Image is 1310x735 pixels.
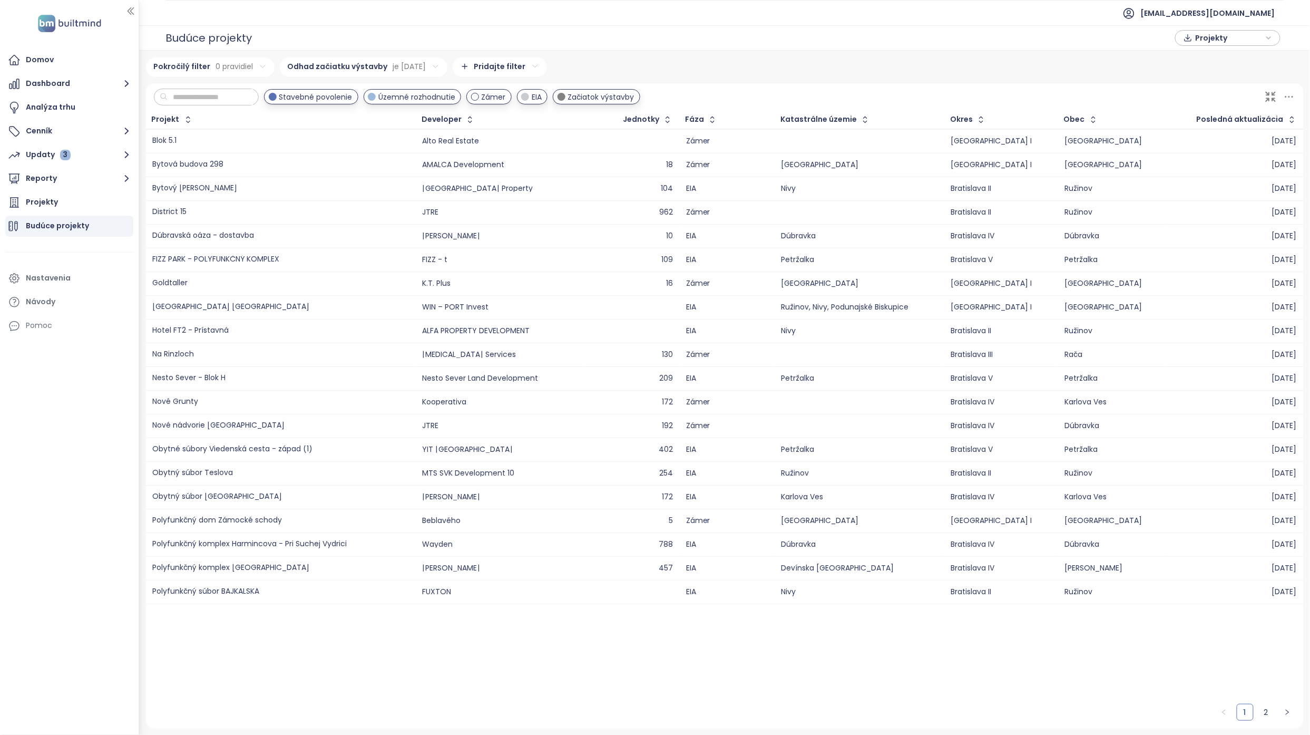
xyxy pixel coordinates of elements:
[422,161,504,168] div: AMALCA Development
[152,232,254,240] div: Dúbravská oáza - dostavba
[1065,233,1161,239] div: Dúbravka
[1237,704,1254,721] li: 1
[422,446,513,453] div: YIT [GEOGRAPHIC_DATA]
[1174,351,1297,358] div: [DATE]
[951,351,1052,358] div: Bratislava III
[1197,116,1284,123] div: Posledná aktualizácia
[781,375,938,382] div: Petržalka
[26,272,71,285] div: Nastavenia
[1064,116,1085,123] div: Obec
[951,588,1052,595] div: Bratislava II
[1065,327,1161,334] div: Ružinov
[1065,565,1161,572] div: [PERSON_NAME]
[422,470,514,477] div: MTS SVK Development 10
[422,209,438,216] div: JTRE
[152,374,226,382] div: Nesto Sever - Blok H
[422,233,480,239] div: [PERSON_NAME]
[686,209,768,216] div: Zámer
[1174,185,1297,192] div: [DATE]
[152,422,285,430] div: Nové nádvorie [GEOGRAPHIC_DATA]
[1174,588,1297,595] div: [DATE]
[781,161,938,168] div: [GEOGRAPHIC_DATA]
[26,101,75,114] div: Analýza trhu
[686,494,768,500] div: EIA
[26,319,52,332] div: Pomoc
[686,138,768,144] div: Zámer
[781,588,938,595] div: Nivy
[686,351,768,358] div: Zámer
[591,256,673,263] div: 109
[951,304,1052,311] div: [GEOGRAPHIC_DATA] I
[591,280,673,287] div: 16
[422,116,462,123] div: Developer
[781,446,938,453] div: Petržalka
[1181,30,1275,46] div: button
[1065,185,1161,192] div: Ružinov
[685,116,704,123] div: Fáza
[422,565,480,572] div: [PERSON_NAME]
[591,494,673,500] div: 172
[591,422,673,429] div: 192
[1174,565,1297,572] div: [DATE]
[951,422,1052,429] div: Bratislava IV
[1065,280,1161,287] div: [GEOGRAPHIC_DATA]
[422,375,538,382] div: Nesto Sever Land Development
[1065,517,1161,524] div: [GEOGRAPHIC_DATA]
[781,565,938,572] div: Devínska [GEOGRAPHIC_DATA]
[591,351,673,358] div: 130
[1065,304,1161,311] div: [GEOGRAPHIC_DATA]
[1174,327,1297,334] div: [DATE]
[152,588,259,596] div: Polyfunkčný súbor BAJKALSKÁ
[5,268,133,289] a: Nastavenia
[532,91,542,103] span: EIA
[1279,704,1296,721] li: Nasledujúca strana
[686,375,768,382] div: EIA
[591,399,673,405] div: 172
[422,422,438,429] div: JTRE
[686,161,768,168] div: Zámer
[951,327,1052,334] div: Bratislava II
[951,470,1052,477] div: Bratislava II
[279,91,353,103] span: Stavebné povolenie
[5,97,133,118] a: Analýza trhu
[26,196,58,209] div: Projekty
[686,304,768,311] div: EIA
[780,116,857,123] div: Katastrálne územie
[591,541,673,548] div: 788
[951,494,1052,500] div: Bratislava IV
[781,233,938,239] div: Dúbravka
[1174,399,1297,405] div: [DATE]
[686,470,768,477] div: EIA
[623,116,659,123] div: Jednotky
[422,280,451,287] div: K.T. Plus
[1174,494,1297,500] div: [DATE]
[422,399,466,405] div: Kooperativa
[453,57,547,77] div: Pridajte filter
[951,209,1052,216] div: Bratislava II
[686,233,768,239] div: EIA
[1065,541,1161,548] div: Dúbravka
[591,209,673,216] div: 962
[1174,233,1297,239] div: [DATE]
[951,233,1052,239] div: Bratislava IV
[591,517,673,524] div: 5
[591,161,673,168] div: 18
[1174,470,1297,477] div: [DATE]
[1174,541,1297,548] div: [DATE]
[950,116,973,123] div: Okres
[951,565,1052,572] div: Bratislava IV
[686,280,768,287] div: Zámer
[26,53,54,66] div: Domov
[1174,375,1297,382] div: [DATE]
[1174,304,1297,311] div: [DATE]
[591,233,673,239] div: 10
[26,295,55,308] div: Návody
[152,351,194,359] div: Na Rinzloch
[781,280,938,287] div: [GEOGRAPHIC_DATA]
[5,192,133,213] a: Projekty
[951,375,1052,382] div: Bratislava V
[152,469,233,477] div: Obytný súbor Teslova
[5,315,133,336] div: Pomoc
